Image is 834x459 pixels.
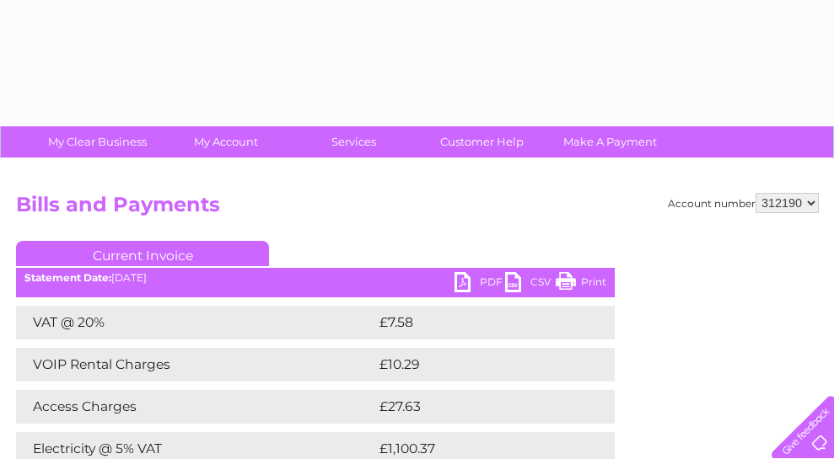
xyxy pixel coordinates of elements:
td: £27.63 [375,390,580,424]
td: £10.29 [375,348,579,382]
td: VAT @ 20% [16,306,375,339]
div: [DATE] [16,272,615,284]
a: Services [284,126,423,157]
div: Account number [668,193,819,213]
a: Current Invoice [16,241,269,266]
td: Access Charges [16,390,375,424]
a: PDF [455,272,505,296]
a: Print [556,272,606,296]
td: VOIP Rental Charges [16,348,375,382]
b: Statement Date: [24,271,111,284]
h2: Bills and Payments [16,193,819,225]
a: CSV [505,272,556,296]
td: £7.58 [375,306,575,339]
a: My Clear Business [28,126,167,157]
a: My Account [156,126,295,157]
a: Make A Payment [541,126,680,157]
a: Customer Help [412,126,552,157]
